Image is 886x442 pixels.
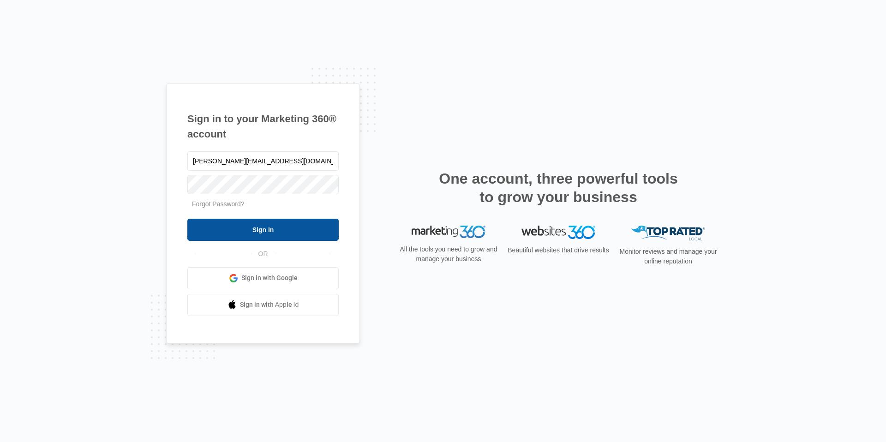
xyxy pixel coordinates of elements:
h1: Sign in to your Marketing 360® account [187,111,339,142]
h2: One account, three powerful tools to grow your business [436,169,681,206]
img: Top Rated Local [631,226,705,241]
input: Email [187,151,339,171]
p: Monitor reviews and manage your online reputation [617,247,720,266]
img: Marketing 360 [412,226,485,239]
img: Websites 360 [521,226,595,239]
a: Sign in with Google [187,267,339,289]
a: Forgot Password? [192,200,245,208]
span: Sign in with Google [241,273,298,283]
a: Sign in with Apple Id [187,294,339,316]
input: Sign In [187,219,339,241]
p: All the tools you need to grow and manage your business [397,245,500,264]
p: Beautiful websites that drive results [507,245,610,255]
span: OR [252,249,275,259]
span: Sign in with Apple Id [240,300,299,310]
